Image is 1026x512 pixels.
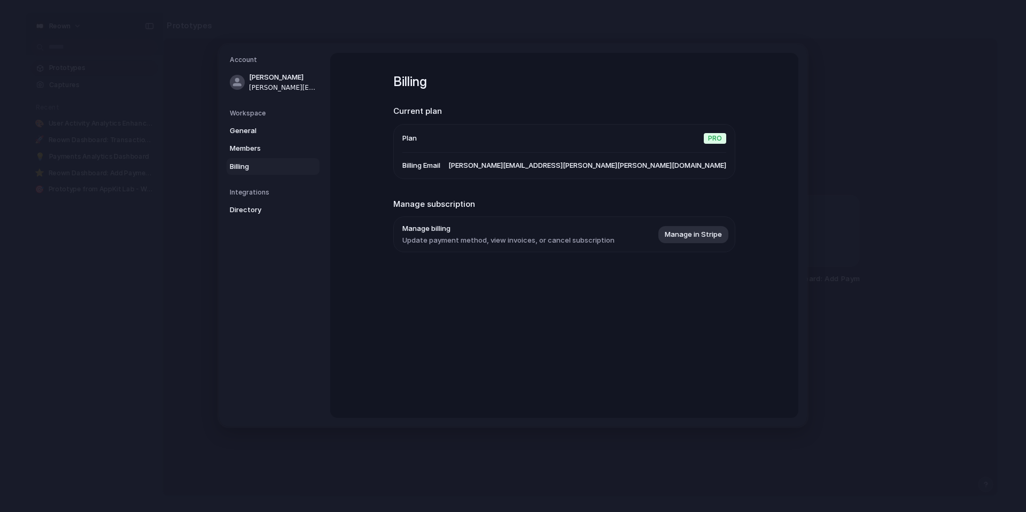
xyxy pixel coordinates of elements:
[230,188,320,197] h5: Integrations
[230,205,298,215] span: Directory
[402,235,615,246] span: Update payment method, view invoices, or cancel subscription
[448,160,726,171] span: [PERSON_NAME][EMAIL_ADDRESS][PERSON_NAME][PERSON_NAME][DOMAIN_NAME]
[249,72,317,83] span: [PERSON_NAME]
[230,143,298,154] span: Members
[227,69,320,96] a: [PERSON_NAME][PERSON_NAME][EMAIL_ADDRESS][PERSON_NAME][DOMAIN_NAME]
[230,55,320,65] h5: Account
[658,226,728,243] button: Manage in Stripe
[704,133,726,144] span: Pro
[393,72,735,91] h1: Billing
[249,83,317,92] span: [PERSON_NAME][EMAIL_ADDRESS][PERSON_NAME][DOMAIN_NAME]
[230,108,320,118] h5: Workspace
[227,158,320,175] a: Billing
[402,160,440,171] span: Billing Email
[402,133,417,144] span: Plan
[393,198,735,211] h2: Manage subscription
[227,140,320,157] a: Members
[393,105,735,118] h2: Current plan
[402,223,615,234] span: Manage billing
[227,122,320,139] a: General
[230,126,298,136] span: General
[227,201,320,219] a: Directory
[230,161,298,172] span: Billing
[665,229,722,240] span: Manage in Stripe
